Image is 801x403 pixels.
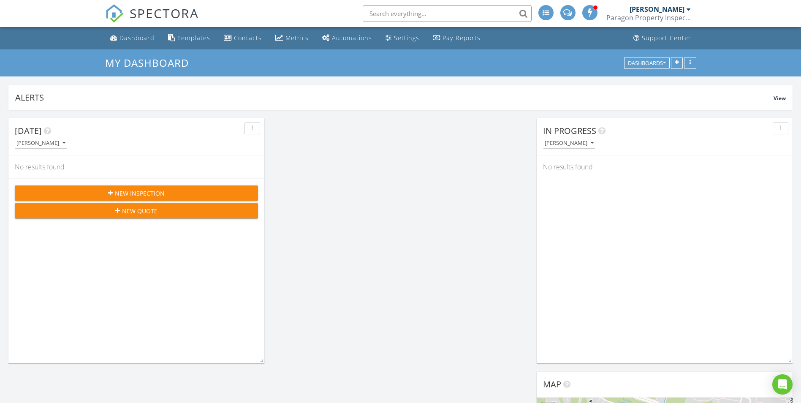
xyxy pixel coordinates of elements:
img: The Best Home Inspection Software - Spectora [105,4,124,23]
div: Contacts [234,34,262,42]
a: Pay Reports [429,30,484,46]
div: Open Intercom Messenger [772,374,793,395]
a: SPECTORA [105,11,199,29]
button: New Quote [15,203,258,218]
a: Automations (Advanced) [319,30,375,46]
div: Paragon Property Inspections LLC. [606,14,691,22]
div: [PERSON_NAME] [16,140,65,146]
span: View [774,95,786,102]
div: Metrics [285,34,309,42]
a: Templates [165,30,214,46]
a: Metrics [272,30,312,46]
button: New Inspection [15,185,258,201]
div: Dashboards [628,60,666,66]
div: Support Center [642,34,691,42]
button: [PERSON_NAME] [543,138,595,149]
div: [PERSON_NAME] [545,140,594,146]
div: Dashboard [119,34,155,42]
div: No results found [8,155,264,178]
span: New Inspection [115,189,165,198]
span: In Progress [543,125,596,136]
button: Dashboards [624,57,670,69]
a: Contacts [220,30,265,46]
span: Map [543,378,561,390]
div: Automations [332,34,372,42]
div: No results found [537,155,793,178]
span: [DATE] [15,125,42,136]
div: Pay Reports [443,34,481,42]
div: [PERSON_NAME] [630,5,684,14]
a: My Dashboard [105,56,196,70]
span: New Quote [122,207,157,215]
div: Templates [177,34,210,42]
div: Alerts [15,92,774,103]
button: [PERSON_NAME] [15,138,67,149]
div: Settings [394,34,419,42]
input: Search everything... [363,5,532,22]
a: Settings [382,30,423,46]
a: Support Center [630,30,695,46]
span: SPECTORA [130,4,199,22]
a: Dashboard [107,30,158,46]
